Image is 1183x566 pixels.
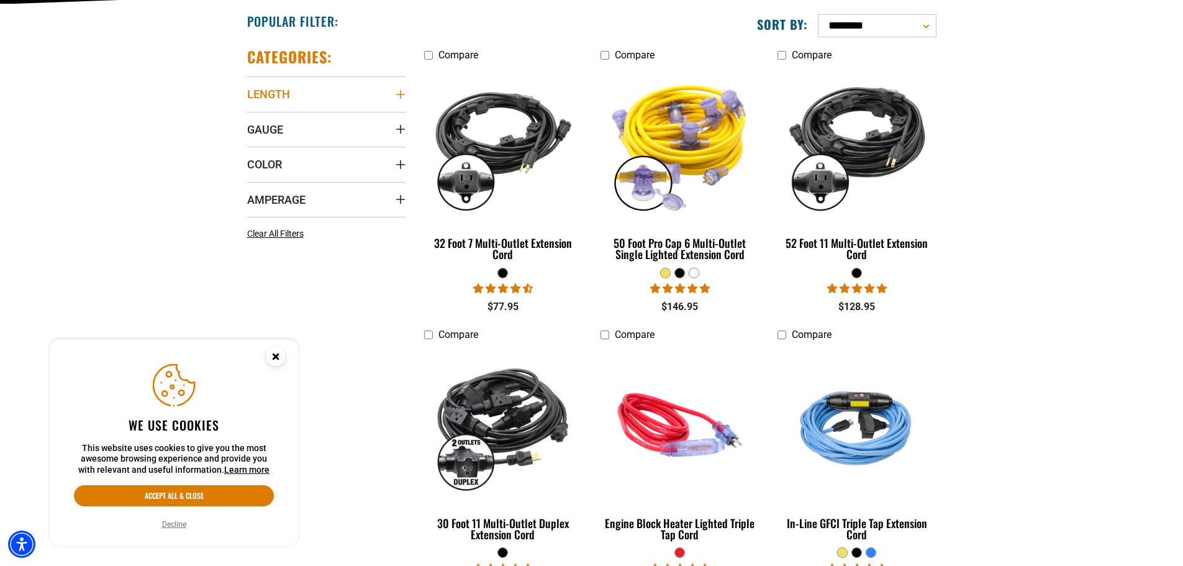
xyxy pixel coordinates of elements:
span: Color [247,157,282,171]
button: Accept all & close [74,485,274,506]
p: This website uses cookies to give you the most awesome browsing experience and provide you with r... [74,443,274,476]
span: Length [247,87,290,101]
img: black [425,73,581,216]
img: Light Blue [779,353,935,496]
div: 30 Foot 11 Multi-Outlet Duplex Extension Cord [424,518,582,540]
summary: Color [247,147,406,181]
span: Compare [615,49,655,61]
div: 52 Foot 11 Multi-Outlet Extension Cord [777,237,936,260]
span: Clear All Filters [247,229,304,239]
a: red Engine Block Heater Lighted Triple Tap Cord [601,347,759,547]
img: red [602,353,758,496]
span: 4.95 stars [827,283,887,294]
a: black 32 Foot 7 Multi-Outlet Extension Cord [424,67,582,267]
span: Gauge [247,122,283,137]
a: This website uses cookies to give you the most awesome browsing experience and provide you with r... [224,465,270,475]
span: Compare [438,329,478,340]
summary: Length [247,76,406,111]
span: Amperage [247,193,306,207]
img: black [779,73,935,216]
span: Compare [615,329,655,340]
div: $128.95 [777,299,936,314]
summary: Gauge [247,112,406,147]
label: Sort by: [757,16,808,32]
button: Close this option [253,339,298,378]
a: Light Blue In-Line GFCI Triple Tap Extension Cord [777,347,936,547]
h2: Categories: [247,47,333,66]
div: In-Line GFCI Triple Tap Extension Cord [777,518,936,540]
span: Compare [792,49,832,61]
span: Compare [438,49,478,61]
div: $77.95 [424,299,582,314]
h2: Popular Filter: [247,13,338,29]
a: Clear All Filters [247,227,309,240]
div: 32 Foot 7 Multi-Outlet Extension Cord [424,237,582,260]
span: Compare [792,329,832,340]
img: yellow [602,73,758,216]
span: 4.80 stars [650,283,710,294]
div: $146.95 [601,299,759,314]
div: Engine Block Heater Lighted Triple Tap Cord [601,518,759,540]
aside: Cookie Consent [50,339,298,547]
img: black [425,353,581,496]
span: 4.74 stars [473,283,533,294]
a: yellow 50 Foot Pro Cap 6 Multi-Outlet Single Lighted Extension Cord [601,67,759,267]
a: black 30 Foot 11 Multi-Outlet Duplex Extension Cord [424,347,582,547]
summary: Amperage [247,182,406,217]
button: Decline [158,518,190,531]
div: Accessibility Menu [8,531,35,558]
a: black 52 Foot 11 Multi-Outlet Extension Cord [777,67,936,267]
div: 50 Foot Pro Cap 6 Multi-Outlet Single Lighted Extension Cord [601,237,759,260]
h2: We use cookies [74,417,274,433]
